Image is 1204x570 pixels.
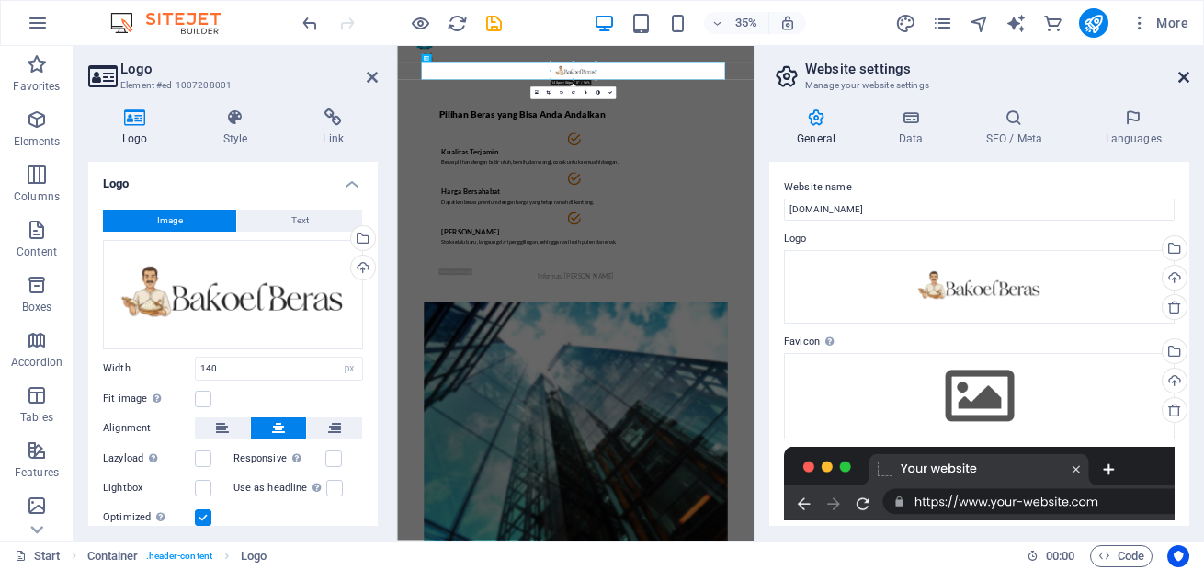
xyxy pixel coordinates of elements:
[409,12,431,34] button: Click here to leave preview mode and continue editing
[103,210,236,232] button: Image
[103,507,195,529] label: Optimized
[22,300,52,314] p: Boxes
[1083,13,1104,34] i: Publish
[17,245,57,259] p: Content
[483,12,505,34] button: save
[1090,545,1153,567] button: Code
[103,363,195,373] label: Width
[13,79,60,94] p: Favorites
[291,210,309,232] span: Text
[1005,13,1027,34] i: AI Writer
[591,87,603,99] a: Greyscale
[1046,545,1074,567] span: 00 00
[11,355,62,370] p: Accordion
[88,162,378,195] h4: Logo
[300,13,321,34] i: Undo: Change colors (Ctrl+Z)
[157,210,183,232] span: Image
[14,189,60,204] p: Columns
[146,545,212,567] span: . header-content
[1130,14,1188,32] span: More
[1042,13,1063,34] i: Commerce
[969,13,990,34] i: Navigator
[289,108,378,147] h4: Link
[103,477,195,499] label: Lightbox
[87,545,139,567] span: Click to select. Double-click to edit
[233,477,326,499] label: Use as headline
[103,388,195,410] label: Fit image
[895,13,916,34] i: Design (Ctrl+Alt+Y)
[567,87,579,99] a: Rotate right 90°
[542,87,554,99] a: Crop mode
[932,12,954,34] button: pages
[88,108,189,147] h4: Logo
[106,12,244,34] img: Editor Logo
[120,61,378,77] h2: Logo
[870,108,958,147] h4: Data
[103,448,195,470] label: Lazyload
[237,210,362,232] button: Text
[14,134,61,149] p: Elements
[1005,12,1028,34] button: text_generator
[732,12,761,34] h6: 35%
[446,12,468,34] button: reload
[958,108,1077,147] h4: SEO / Meta
[189,108,290,147] h4: Style
[15,465,59,480] p: Features
[779,15,796,31] i: On resize automatically adjust zoom level to fit chosen device.
[483,13,505,34] i: Save (Ctrl+S)
[784,177,1175,199] label: Website name
[579,87,591,99] a: Blur
[103,417,195,439] label: Alignment
[1123,8,1196,38] button: More
[120,77,341,94] h3: Element #ed-1007208001
[1098,545,1144,567] span: Code
[447,13,468,34] i: Reload page
[530,87,542,99] a: Select files from the file manager, stock photos, or upload file(s)
[969,12,991,34] button: navigator
[1059,549,1062,563] span: :
[103,240,363,349] div: newlogo-IYu9kTT1og42dgNF-IkDtA.png
[604,87,616,99] a: Confirm ( Ctrl ⏎ )
[932,13,953,34] i: Pages (Ctrl+Alt+S)
[805,61,1189,77] h2: Website settings
[555,87,567,99] a: Rotate left 90°
[299,12,321,34] button: undo
[15,545,61,567] a: Click to cancel selection. Double-click to open Pages
[233,448,325,470] label: Responsive
[895,12,917,34] button: design
[1167,545,1189,567] button: Usercentrics
[1077,108,1189,147] h4: Languages
[1027,545,1075,567] h6: Session time
[704,12,769,34] button: 35%
[784,199,1175,221] input: Name...
[1042,12,1064,34] button: commerce
[784,353,1175,439] div: Select files from the file manager, stock photos, or upload file(s)
[784,331,1175,353] label: Favicon
[769,108,870,147] h4: General
[241,545,267,567] span: Click to select. Double-click to edit
[784,228,1175,250] label: Logo
[784,250,1175,324] div: newlogo-IYu9kTT1og42dgNF-IkDtA.png
[20,410,53,425] p: Tables
[1079,8,1108,38] button: publish
[805,77,1153,94] h3: Manage your website settings
[87,545,267,567] nav: breadcrumb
